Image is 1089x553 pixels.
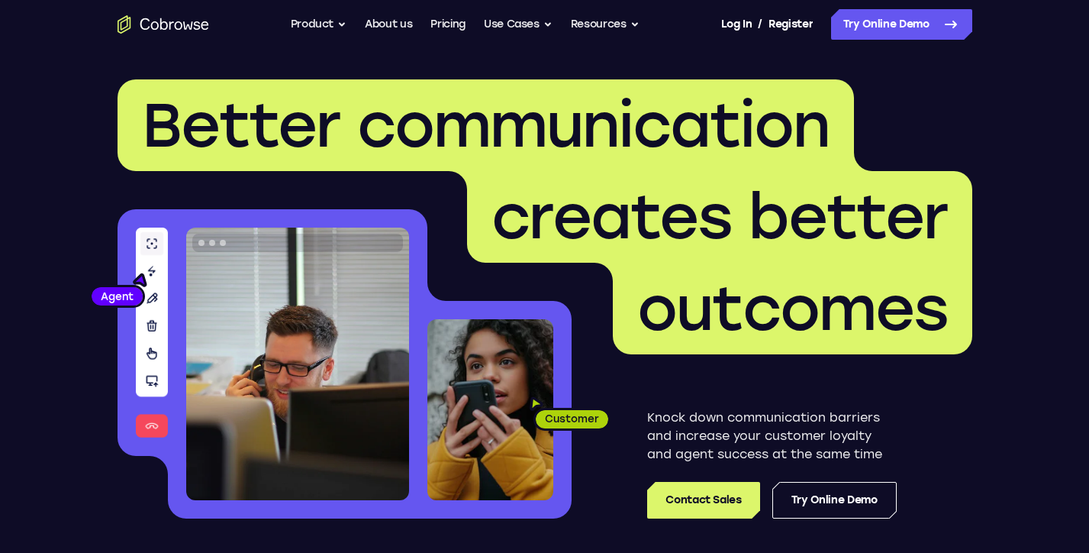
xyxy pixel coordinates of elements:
span: Better communication [142,89,830,162]
a: Try Online Demo [831,9,972,40]
p: Knock down communication barriers and increase your customer loyalty and agent success at the sam... [647,409,897,464]
button: Use Cases [484,9,553,40]
span: outcomes [637,272,948,345]
span: / [758,15,762,34]
span: creates better [491,180,948,254]
button: Resources [571,9,640,40]
a: Register [768,9,813,40]
a: Pricing [430,9,466,40]
a: Go to the home page [118,15,209,34]
img: A customer support agent talking on the phone [186,228,409,500]
a: Try Online Demo [772,482,897,519]
a: About us [365,9,412,40]
a: Log In [721,9,752,40]
button: Product [291,9,347,40]
a: Contact Sales [647,482,759,519]
img: A customer holding their phone [427,319,553,500]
